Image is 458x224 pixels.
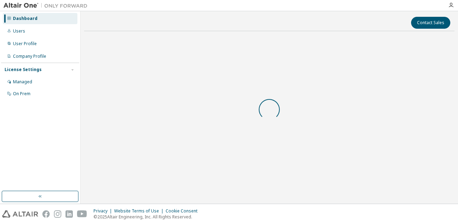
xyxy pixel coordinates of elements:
[93,214,202,220] p: © 2025 Altair Engineering, Inc. All Rights Reserved.
[166,208,202,214] div: Cookie Consent
[411,17,450,29] button: Contact Sales
[13,54,46,59] div: Company Profile
[93,208,114,214] div: Privacy
[42,210,50,218] img: facebook.svg
[13,28,25,34] div: Users
[65,210,73,218] img: linkedin.svg
[54,210,61,218] img: instagram.svg
[13,16,37,21] div: Dashboard
[77,210,87,218] img: youtube.svg
[5,67,42,72] div: License Settings
[4,2,91,9] img: Altair One
[13,41,37,47] div: User Profile
[13,91,30,97] div: On Prem
[13,79,32,85] div: Managed
[114,208,166,214] div: Website Terms of Use
[2,210,38,218] img: altair_logo.svg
